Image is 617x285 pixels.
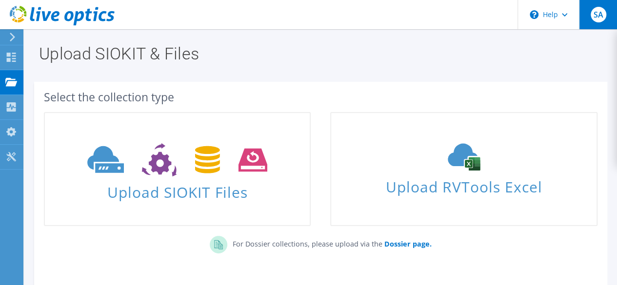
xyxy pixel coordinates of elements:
a: Upload SIOKIT Files [44,112,311,226]
span: Upload SIOKIT Files [45,179,310,200]
a: Upload RVTools Excel [330,112,597,226]
h1: Upload SIOKIT & Files [39,45,597,62]
a: Dossier page. [382,239,431,248]
p: For Dossier collections, please upload via the [227,236,431,249]
span: Upload RVTools Excel [331,174,596,195]
svg: \n [530,10,538,19]
div: Select the collection type [44,92,597,102]
span: SA [591,7,606,22]
b: Dossier page. [384,239,431,248]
